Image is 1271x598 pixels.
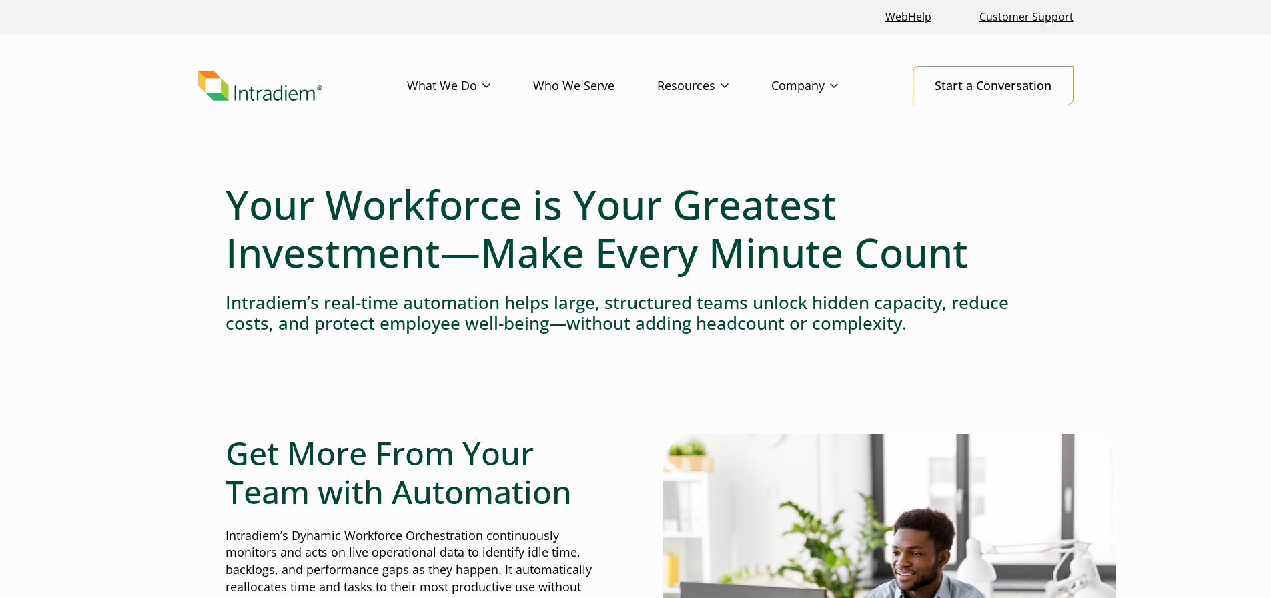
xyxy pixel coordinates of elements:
a: Link opens in a new window [880,3,937,31]
a: Customer Support [974,3,1079,31]
a: Link to homepage of Intradiem [198,71,407,101]
a: Resources [657,67,771,105]
h1: Your Workforce is Your Greatest Investment—Make Every Minute Count [226,180,1046,276]
h2: Get More From Your Team with Automation [226,434,608,511]
a: Start a Conversation [913,66,1074,105]
img: Intradiem [198,71,322,101]
a: Company [771,67,881,105]
a: What We Do [407,67,533,105]
a: Who We Serve [533,67,657,105]
h4: Intradiem’s real-time automation helps large, structured teams unlock hidden capacity, reduce cos... [226,292,1046,334]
